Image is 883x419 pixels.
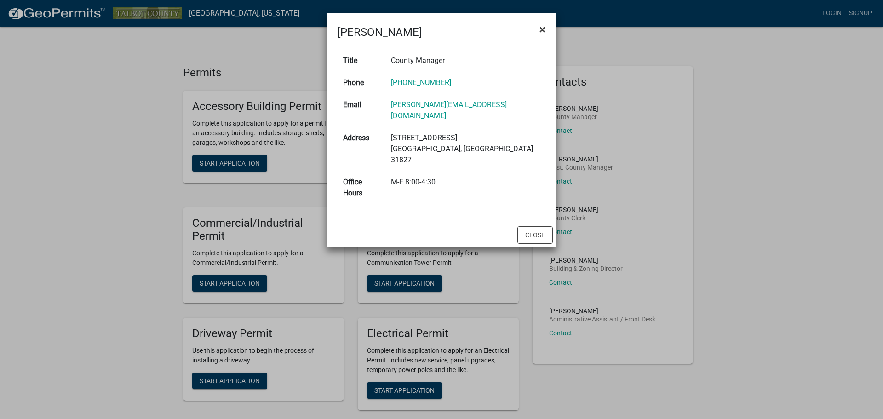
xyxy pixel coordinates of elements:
[385,50,545,72] td: County Manager
[385,127,545,171] td: [STREET_ADDRESS] [GEOGRAPHIC_DATA], [GEOGRAPHIC_DATA] 31827
[391,100,507,120] a: [PERSON_NAME][EMAIL_ADDRESS][DOMAIN_NAME]
[532,17,553,42] button: Close
[391,78,451,87] a: [PHONE_NUMBER]
[391,177,540,188] div: M-F 8:00-4:30
[338,50,385,72] th: Title
[338,72,385,94] th: Phone
[338,24,422,40] h4: [PERSON_NAME]
[517,226,553,244] button: Close
[338,127,385,171] th: Address
[539,23,545,36] span: ×
[338,94,385,127] th: Email
[338,171,385,204] th: Office Hours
